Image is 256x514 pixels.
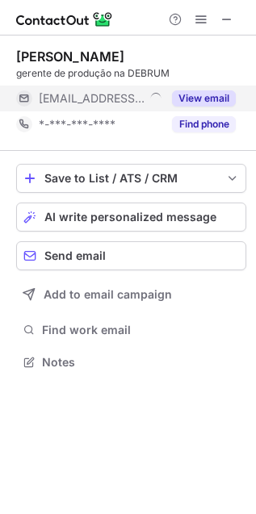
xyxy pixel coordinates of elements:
[39,91,145,106] span: [EMAIL_ADDRESS][DOMAIN_NAME]
[42,355,240,370] span: Notes
[16,10,113,29] img: ContactOut v5.3.10
[44,249,106,262] span: Send email
[16,203,246,232] button: AI write personalized message
[16,48,124,65] div: [PERSON_NAME]
[44,211,216,224] span: AI write personalized message
[16,66,246,81] div: gerente de produção na DEBRUM
[172,116,236,132] button: Reveal Button
[16,241,246,270] button: Send email
[44,288,172,301] span: Add to email campaign
[44,172,218,185] div: Save to List / ATS / CRM
[172,90,236,107] button: Reveal Button
[16,164,246,193] button: save-profile-one-click
[16,280,246,309] button: Add to email campaign
[16,351,246,374] button: Notes
[16,319,246,341] button: Find work email
[42,323,240,337] span: Find work email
